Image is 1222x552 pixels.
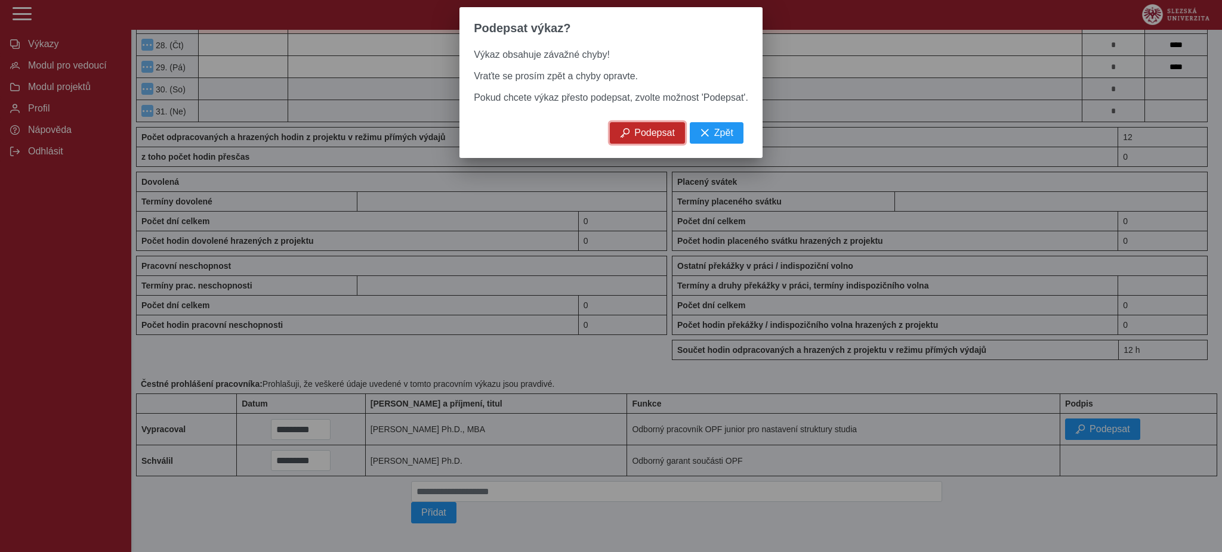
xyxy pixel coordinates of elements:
[474,21,570,35] span: Podepsat výkaz?
[634,128,675,138] span: Podepsat
[714,128,733,138] span: Zpět
[474,49,748,103] span: Výkaz obsahuje závažné chyby! Vraťte se prosím zpět a chyby opravte. Pokud chcete výkaz přesto po...
[690,122,743,144] button: Zpět
[610,122,685,144] button: Podepsat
